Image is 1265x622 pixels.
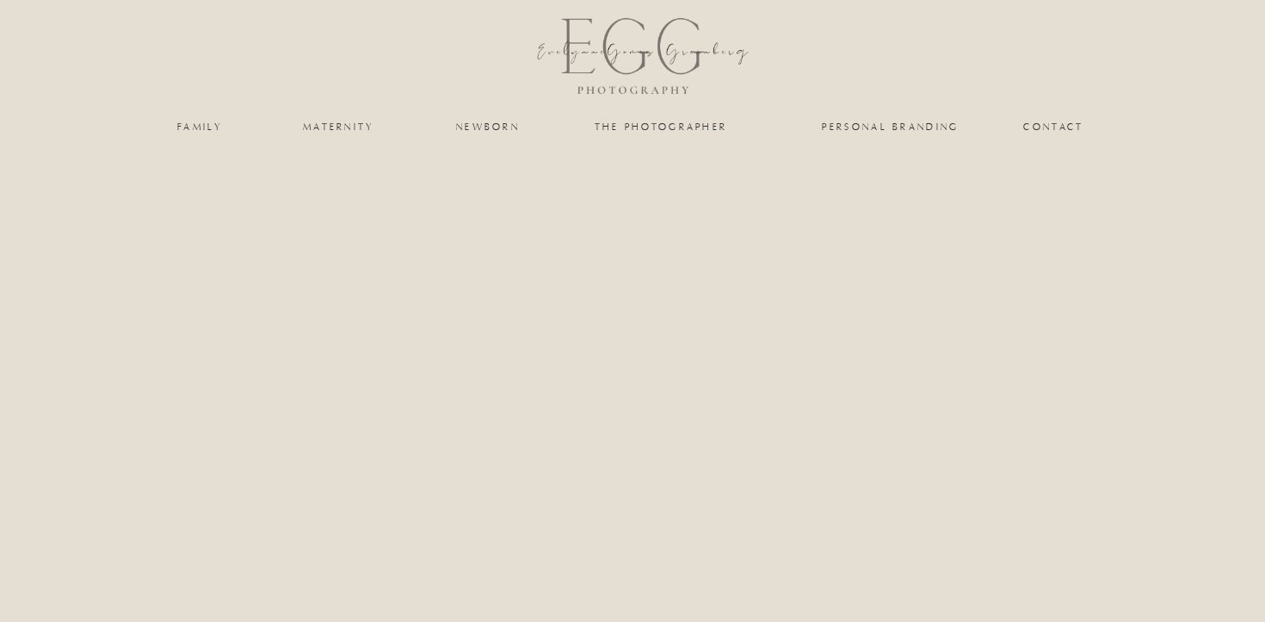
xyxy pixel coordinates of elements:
a: the photographer [575,121,747,132]
a: maternity [303,121,373,132]
a: family [165,121,235,132]
a: personal branding [820,121,961,132]
a: Contact [1023,121,1084,132]
a: newborn [453,121,523,132]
